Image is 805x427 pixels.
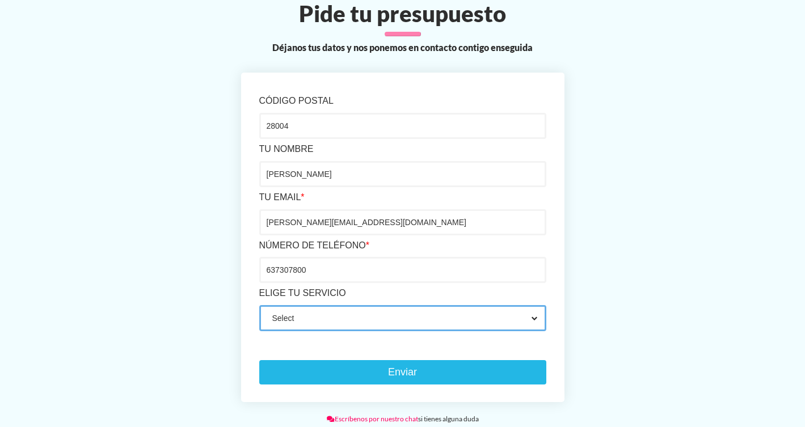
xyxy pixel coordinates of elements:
[259,360,546,384] button: Enviar
[259,209,546,235] input: Introduce tu email
[259,235,546,255] label: Número de teléfono
[259,113,546,139] input: Código postal de la recogida
[259,283,546,302] label: Elige tu servicio
[327,415,418,423] a: Escríbenos por nuestro chat
[272,41,533,54] span: Déjanos tus datos y nos ponemos en contacto contigo enseguida
[259,161,546,187] input: Introduce tu nombre
[601,268,805,427] iframe: Chat Widget
[259,187,546,206] label: Tu email
[327,415,479,423] small: si tienes alguna duda
[259,91,546,110] label: Código postal
[259,139,546,158] label: Tu nombre
[259,257,546,283] input: Tu número de telefono
[601,268,805,427] div: Widget de chat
